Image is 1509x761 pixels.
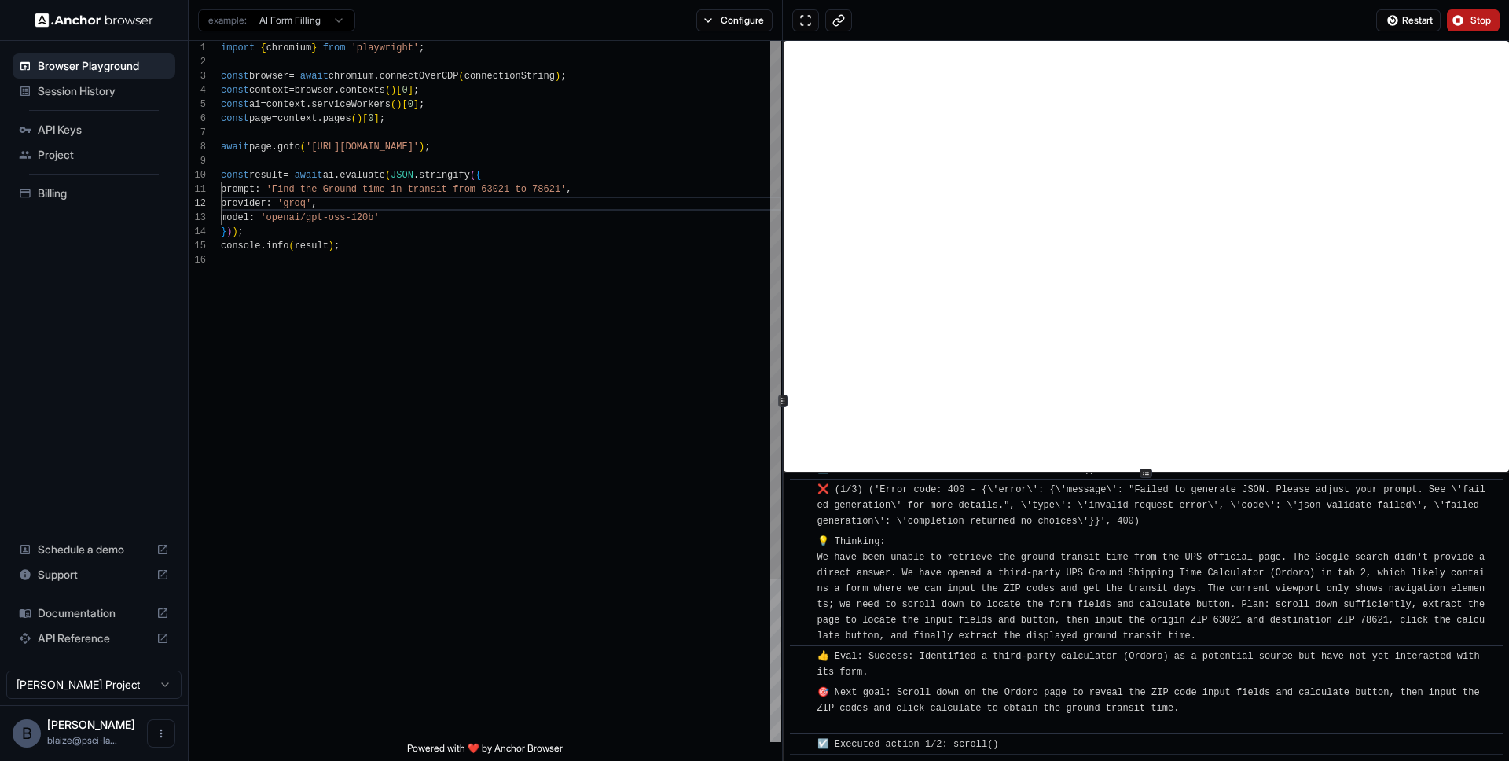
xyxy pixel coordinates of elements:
[464,71,555,82] span: connectionString
[238,226,244,237] span: ;
[189,154,206,168] div: 9
[413,99,419,110] span: ]
[380,71,459,82] span: connectOverCDP
[475,170,481,181] span: {
[189,83,206,97] div: 4
[35,13,153,28] img: Anchor Logo
[277,198,311,209] span: 'groq'
[295,170,323,181] span: await
[560,71,566,82] span: ;
[407,742,563,761] span: Powered with ❤️ by Anchor Browser
[249,142,272,153] span: page
[266,198,272,209] span: :
[189,97,206,112] div: 5
[396,99,402,110] span: )
[323,113,351,124] span: pages
[260,212,379,223] span: 'openai/gpt-oss-120b'
[249,71,288,82] span: browser
[306,99,311,110] span: .
[798,737,806,752] span: ​
[408,85,413,96] span: ]
[334,241,340,252] span: ;
[459,71,464,82] span: (
[1447,9,1500,31] button: Stop
[189,69,206,83] div: 3
[38,630,150,646] span: API Reference
[13,79,175,104] div: Session History
[277,142,300,153] span: goto
[189,140,206,154] div: 8
[189,211,206,225] div: 13
[38,605,150,621] span: Documentation
[13,719,41,748] div: B
[408,99,413,110] span: 0
[357,113,362,124] span: )
[798,534,806,550] span: ​
[311,99,391,110] span: serviceWorkers
[1376,9,1441,31] button: Restart
[208,14,247,27] span: example:
[549,184,567,195] span: 21'
[13,117,175,142] div: API Keys
[260,99,266,110] span: =
[47,718,135,731] span: Blaize Berry
[817,536,1491,642] span: 💡 Thinking: We have been unable to retrieve the ground transit time from the UPS official page. T...
[249,170,283,181] span: result
[221,212,249,223] span: model
[38,186,169,201] span: Billing
[266,99,306,110] span: context
[391,85,396,96] span: )
[340,85,385,96] span: contexts
[189,253,206,267] div: 16
[329,241,334,252] span: )
[385,85,391,96] span: (
[221,142,249,153] span: await
[221,42,255,53] span: import
[249,85,288,96] span: context
[38,58,169,74] span: Browser Playground
[323,42,346,53] span: from
[798,649,806,664] span: ​
[189,225,206,239] div: 14
[13,601,175,626] div: Documentation
[566,184,571,195] span: ,
[221,241,260,252] span: console
[317,113,322,124] span: .
[226,226,232,237] span: )
[323,170,334,181] span: ai
[311,198,317,209] span: ,
[221,170,249,181] span: const
[38,567,150,583] span: Support
[221,85,249,96] span: const
[311,42,317,53] span: }
[189,197,206,211] div: 12
[47,734,117,746] span: blaize@psci-labs.com
[189,182,206,197] div: 11
[1402,14,1433,27] span: Restart
[300,71,329,82] span: await
[13,53,175,79] div: Browser Playground
[189,126,206,140] div: 7
[351,42,419,53] span: 'playwright'
[300,142,306,153] span: (
[368,113,373,124] span: 0
[272,113,277,124] span: =
[221,226,226,237] span: }
[555,71,560,82] span: )
[266,42,312,53] span: chromium
[260,42,266,53] span: {
[260,241,266,252] span: .
[249,113,272,124] span: page
[189,168,206,182] div: 10
[13,626,175,651] div: API Reference
[385,170,391,181] span: (
[288,71,294,82] span: =
[277,113,317,124] span: context
[288,85,294,96] span: =
[38,147,169,163] span: Project
[38,83,169,99] span: Session History
[419,99,424,110] span: ;
[419,42,424,53] span: ;
[221,184,255,195] span: prompt
[249,99,260,110] span: ai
